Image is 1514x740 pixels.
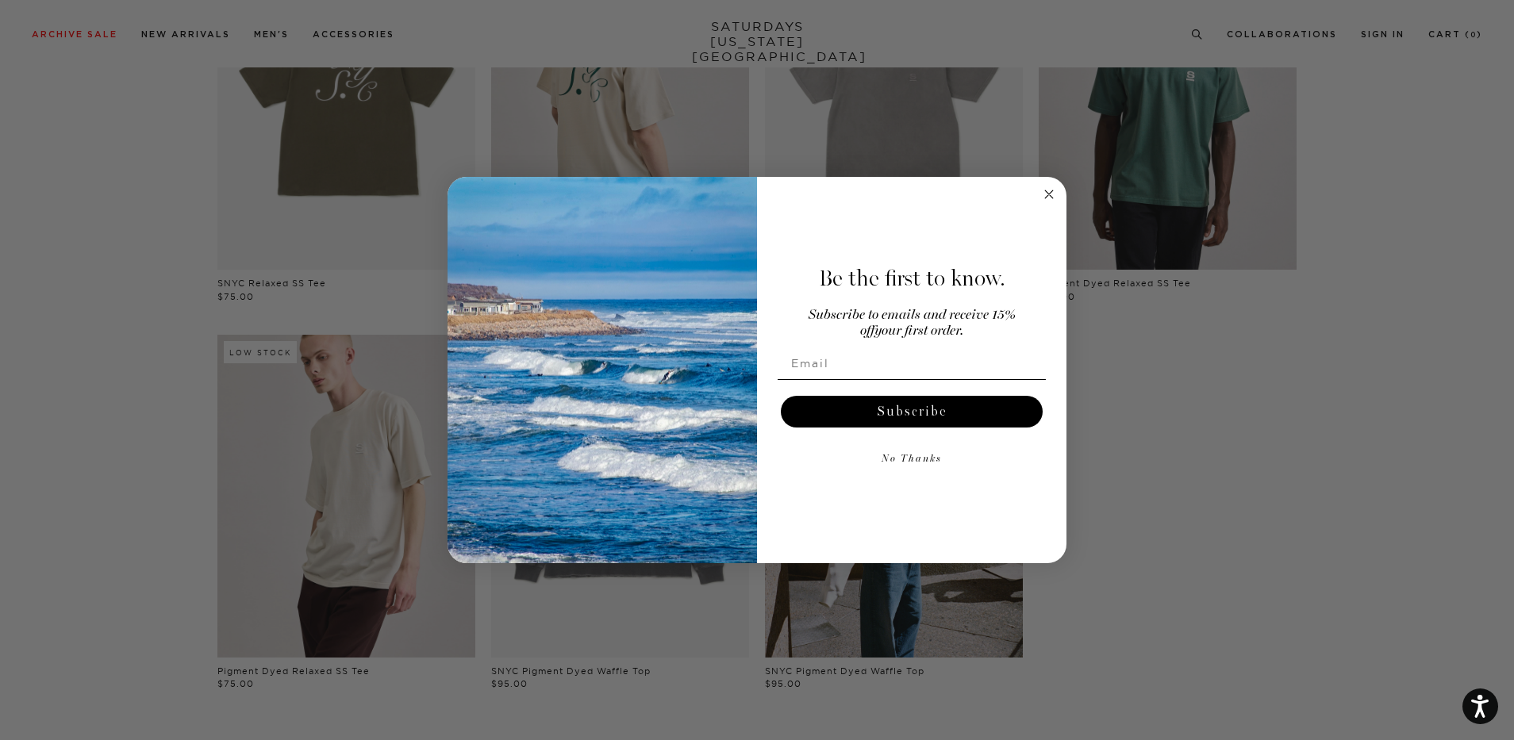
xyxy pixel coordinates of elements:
[778,443,1046,475] button: No Thanks
[778,347,1046,379] input: Email
[1039,185,1059,204] button: Close dialog
[448,177,757,564] img: 125c788d-000d-4f3e-b05a-1b92b2a23ec9.jpeg
[819,265,1005,292] span: Be the first to know.
[809,309,1016,322] span: Subscribe to emails and receive 15%
[778,379,1046,380] img: underline
[860,324,874,338] span: off
[874,324,963,338] span: your first order.
[781,396,1043,428] button: Subscribe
